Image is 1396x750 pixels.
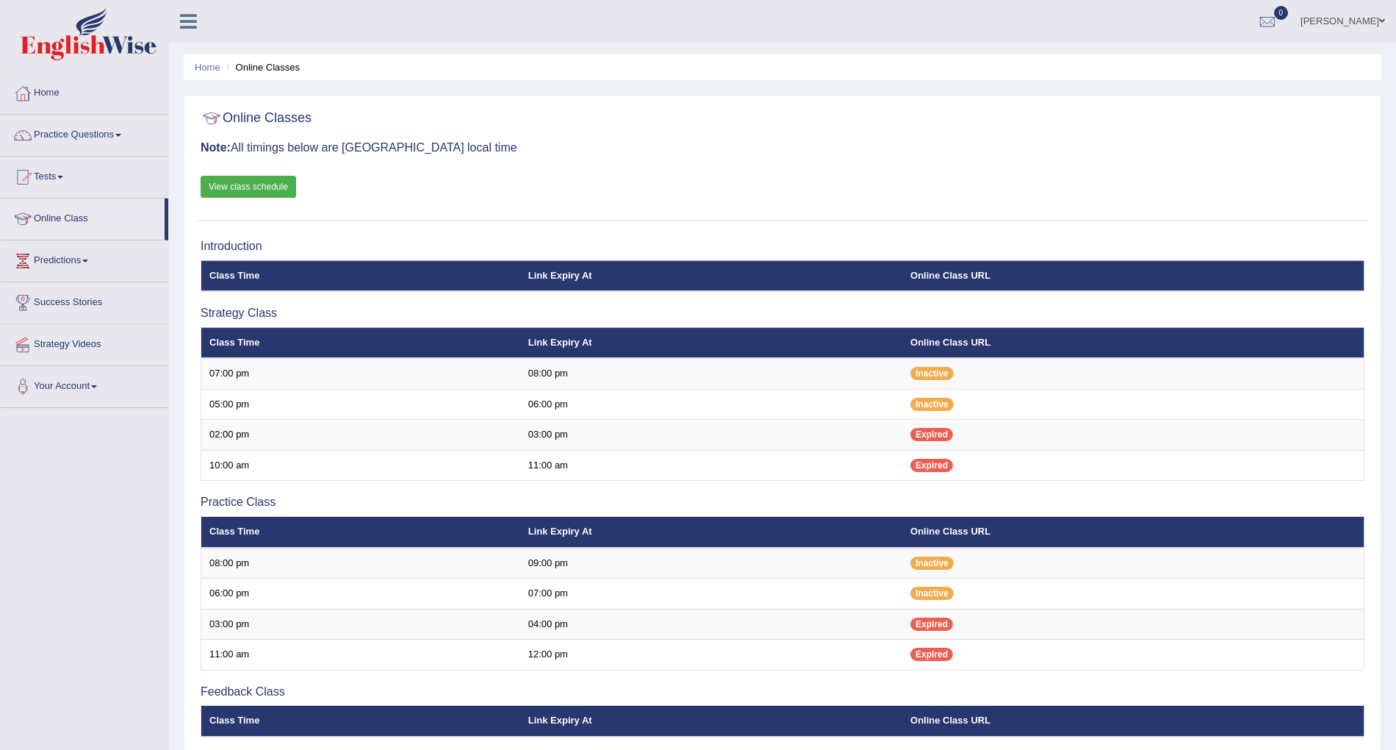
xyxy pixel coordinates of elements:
[910,459,953,472] span: Expired
[902,706,1364,737] th: Online Class URL
[201,240,1364,253] h3: Introduction
[1,366,168,403] a: Your Account
[520,450,902,481] td: 11:00 am
[1,73,168,110] a: Home
[1,115,168,151] a: Practice Questions
[201,358,520,389] td: 07:00 pm
[910,648,953,661] span: Expired
[201,307,1364,320] h3: Strategy Class
[201,107,312,129] h2: Online Classes
[1,324,168,361] a: Strategy Videos
[201,609,520,640] td: 03:00 pm
[1,157,168,193] a: Tests
[201,141,231,154] b: Note:
[520,327,902,358] th: Link Expiry At
[902,517,1364,548] th: Online Class URL
[1274,6,1289,20] span: 0
[223,60,300,74] li: Online Classes
[201,389,520,420] td: 05:00 pm
[520,420,902,451] td: 03:00 pm
[520,548,902,579] td: 09:00 pm
[910,428,953,441] span: Expired
[520,358,902,389] td: 08:00 pm
[910,618,953,631] span: Expired
[910,367,954,380] span: Inactive
[201,176,296,198] a: View class schedule
[201,141,1364,154] h3: All timings below are [GEOGRAPHIC_DATA] local time
[520,609,902,640] td: 04:00 pm
[201,517,520,548] th: Class Time
[201,640,520,671] td: 11:00 am
[201,706,520,737] th: Class Time
[520,579,902,610] td: 07:00 pm
[910,557,954,570] span: Inactive
[902,327,1364,358] th: Online Class URL
[201,496,1364,509] h3: Practice Class
[201,579,520,610] td: 06:00 pm
[902,260,1364,291] th: Online Class URL
[201,548,520,579] td: 08:00 pm
[910,398,954,411] span: Inactive
[201,420,520,451] td: 02:00 pm
[520,517,902,548] th: Link Expiry At
[520,706,902,737] th: Link Expiry At
[520,389,902,420] td: 06:00 pm
[1,199,165,235] a: Online Class
[910,587,954,600] span: Inactive
[520,640,902,671] td: 12:00 pm
[201,685,1364,699] h3: Feedback Class
[195,62,220,73] a: Home
[520,260,902,291] th: Link Expiry At
[201,450,520,481] td: 10:00 am
[1,240,168,277] a: Predictions
[201,260,520,291] th: Class Time
[1,282,168,319] a: Success Stories
[201,327,520,358] th: Class Time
